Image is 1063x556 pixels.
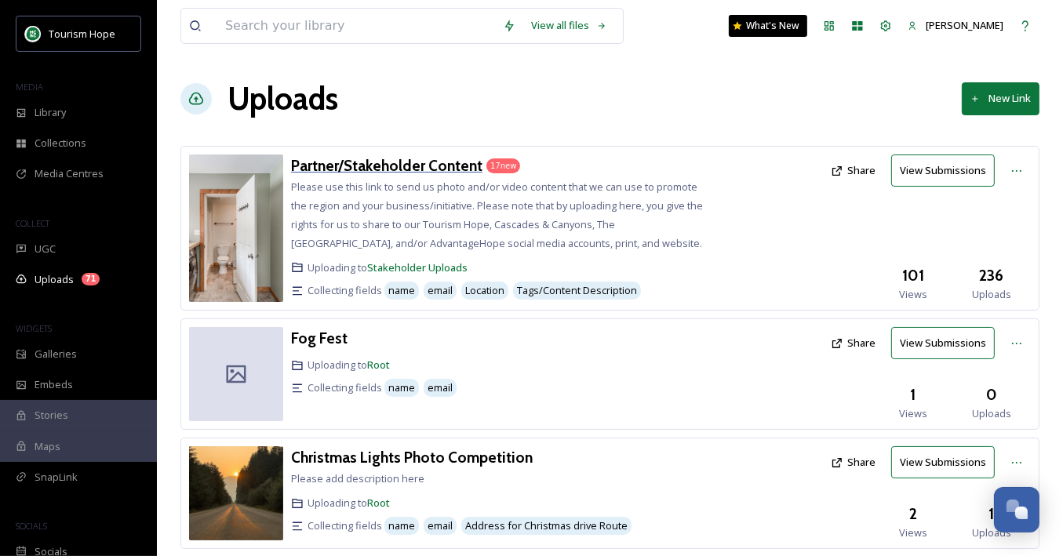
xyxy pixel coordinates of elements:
[986,383,997,406] h3: 0
[308,260,468,275] span: Uploading to
[926,18,1003,32] span: [PERSON_NAME]
[486,158,520,173] div: 17 new
[900,10,1011,41] a: [PERSON_NAME]
[980,264,1004,287] h3: 236
[291,180,703,250] span: Please use this link to send us photo and/or video content that we can use to promote the region ...
[729,15,807,37] a: What's New
[899,406,927,421] span: Views
[367,358,390,372] a: Root
[35,166,104,181] span: Media Centres
[994,487,1039,532] button: Open Chat
[911,383,916,406] h3: 1
[428,380,453,395] span: email
[465,283,504,298] span: Location
[902,264,924,287] h3: 101
[291,446,533,469] a: Christmas Lights Photo Competition
[909,503,917,525] h3: 2
[891,446,1003,478] a: View Submissions
[891,327,995,359] button: View Submissions
[523,10,615,41] a: View all files
[16,322,52,334] span: WIDGETS
[823,155,883,186] button: Share
[35,105,66,120] span: Library
[517,283,637,298] span: Tags/Content Description
[49,27,115,41] span: Tourism Hope
[465,518,628,533] span: Address for Christmas drive Route
[388,380,415,395] span: name
[367,496,390,510] a: Root
[291,448,533,467] h3: Christmas Lights Photo Competition
[891,154,995,187] button: View Submissions
[972,287,1011,302] span: Uploads
[823,447,883,478] button: Share
[35,470,78,485] span: SnapLink
[35,242,56,256] span: UGC
[16,520,47,532] span: SOCIALS
[16,217,49,229] span: COLLECT
[291,154,482,177] a: Partner/Stakeholder Content
[891,446,995,478] button: View Submissions
[35,377,73,392] span: Embeds
[989,503,995,525] h3: 1
[308,380,382,395] span: Collecting fields
[291,327,348,350] a: Fog Fest
[388,283,415,298] span: name
[35,439,60,454] span: Maps
[228,75,338,122] a: Uploads
[35,347,77,362] span: Galleries
[962,82,1039,114] button: New Link
[291,156,482,175] h3: Partner/Stakeholder Content
[891,327,1003,359] a: View Submissions
[367,260,468,274] a: Stakeholder Uploads
[35,408,68,423] span: Stories
[291,329,348,347] h3: Fog Fest
[428,518,453,533] span: email
[82,273,100,285] div: 71
[308,358,390,372] span: Uploading to
[388,518,415,533] span: name
[189,154,283,302] img: 5ac3b99b-7fef-4c31-9e72-ac76671f6b1f.jpg
[899,287,927,302] span: Views
[25,26,41,42] img: logo.png
[308,496,390,511] span: Uploading to
[308,518,382,533] span: Collecting fields
[35,136,86,151] span: Collections
[16,81,43,93] span: MEDIA
[891,154,1003,187] a: View Submissions
[428,283,453,298] span: email
[217,9,495,43] input: Search your library
[189,446,283,540] img: 941b2a6b-d529-4b64-a735-0f97f09f239b.jpg
[899,525,927,540] span: Views
[308,283,382,298] span: Collecting fields
[35,272,74,287] span: Uploads
[291,471,424,485] span: Please add description here
[823,328,883,358] button: Share
[972,406,1011,421] span: Uploads
[972,525,1011,540] span: Uploads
